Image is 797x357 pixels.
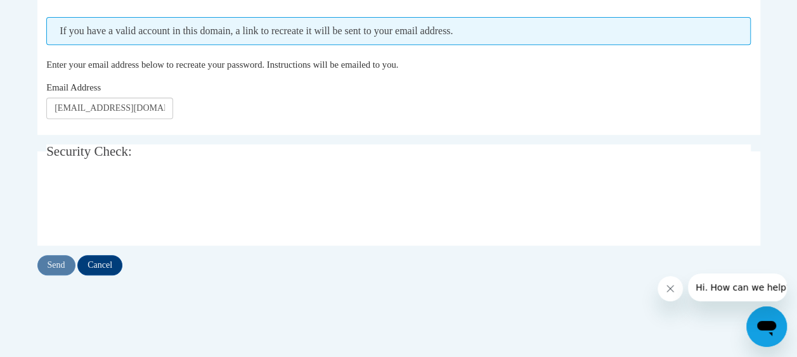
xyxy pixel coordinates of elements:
[46,82,101,92] span: Email Address
[46,59,398,70] span: Enter your email address below to recreate your password. Instructions will be emailed to you.
[46,144,132,159] span: Security Check:
[46,180,239,230] iframe: reCAPTCHA
[77,255,122,275] input: Cancel
[658,276,683,301] iframe: Close message
[46,17,751,45] span: If you have a valid account in this domain, a link to recreate it will be sent to your email addr...
[46,97,173,119] input: Email
[688,273,787,301] iframe: Message from company
[746,306,787,347] iframe: Button to launch messaging window
[8,9,103,19] span: Hi. How can we help?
